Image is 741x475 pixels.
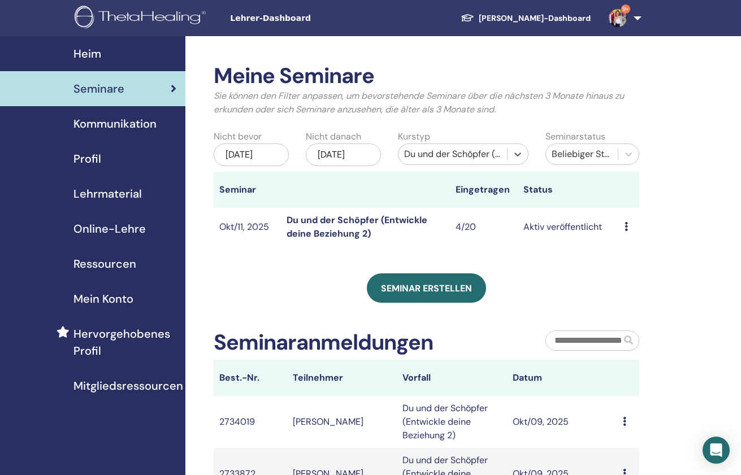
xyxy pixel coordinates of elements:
th: Datum [507,360,617,396]
th: Best.-Nr. [214,360,287,396]
th: Vorfall [397,360,507,396]
span: Lehrmaterial [73,185,142,202]
span: Online-Lehre [73,220,146,237]
h2: Seminaranmeldungen [214,330,433,356]
th: Eingetragen [450,172,518,208]
span: Hervorgehobenes Profil [73,325,176,359]
label: Seminarstatus [545,130,605,143]
td: 2734019 [214,396,287,448]
a: [PERSON_NAME]-Dashboard [452,8,600,29]
div: Open Intercom Messenger [703,437,730,464]
span: Mitgliedsressourcen [73,377,183,394]
th: Seminar [214,172,281,208]
td: Okt/09, 2025 [507,396,617,448]
h2: Meine Seminare [214,63,639,89]
img: logo.png [75,6,210,31]
div: Du und der Schöpfer (Entwickle deine Beziehung 2) [404,147,501,161]
label: Nicht bevor [214,130,262,143]
div: Beliebiger Status [552,147,612,161]
td: Aktiv veröffentlicht [518,208,619,246]
span: Mein Konto [73,290,133,307]
span: Lehrer-Dashboard [230,12,400,24]
div: [DATE] [214,143,289,166]
td: 4/20 [450,208,518,246]
span: Ressourcen [73,255,136,272]
td: Okt/11, 2025 [214,208,281,246]
a: Seminar erstellen [367,273,486,303]
span: Seminar erstellen [381,282,472,294]
span: Heim [73,45,101,62]
span: Profil [73,150,101,167]
p: Sie können den Filter anpassen, um bevorstehende Seminare über die nächsten 3 Monate hinaus zu er... [214,89,639,116]
th: Teilnehmer [287,360,397,396]
img: default.jpg [609,9,627,27]
label: Kurstyp [398,130,430,143]
span: 9+ [621,5,630,14]
td: [PERSON_NAME] [287,396,397,448]
a: Du und der Schöpfer (Entwickle deine Beziehung 2) [287,214,427,239]
th: Status [518,172,619,208]
span: Kommunikation [73,115,157,132]
span: Seminare [73,80,124,97]
div: [DATE] [306,143,381,166]
img: graduation-cap-white.svg [461,13,474,23]
label: Nicht danach [306,130,361,143]
td: Du und der Schöpfer (Entwickle deine Beziehung 2) [397,396,507,448]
